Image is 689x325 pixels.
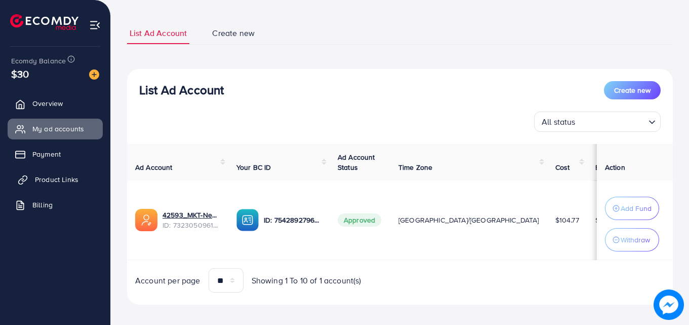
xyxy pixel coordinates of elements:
[32,149,61,159] span: Payment
[10,14,78,30] img: logo
[236,162,271,172] span: Your BC ID
[11,56,66,66] span: Ecomdy Balance
[398,215,539,225] span: [GEOGRAPHIC_DATA]/[GEOGRAPHIC_DATA]
[555,162,570,172] span: Cost
[8,169,103,190] a: Product Links
[579,113,644,129] input: Search for option
[8,119,103,139] a: My ad accounts
[654,290,683,319] img: image
[338,213,381,227] span: Approved
[605,162,625,172] span: Action
[32,98,63,109] span: Overview
[604,81,661,99] button: Create new
[32,124,84,134] span: My ad accounts
[11,66,29,81] span: $30
[236,209,259,231] img: ic-ba-acc.ded83a64.svg
[135,209,157,231] img: ic-ads-acc.e4c84228.svg
[212,27,255,39] span: Create new
[605,197,659,220] button: Add Fund
[614,85,651,95] span: Create new
[8,195,103,215] a: Billing
[8,93,103,114] a: Overview
[89,19,101,31] img: menu
[35,174,78,185] span: Product Links
[264,214,321,226] p: ID: 7542892796370649089
[135,162,173,172] span: Ad Account
[338,152,375,172] span: Ad Account Status
[32,200,53,210] span: Billing
[139,83,224,97] h3: List Ad Account
[621,202,652,214] p: Add Fund
[398,162,432,172] span: Time Zone
[163,220,220,230] span: ID: 7323050961424007170
[8,144,103,164] a: Payment
[130,27,187,39] span: List Ad Account
[540,115,578,129] span: All status
[89,69,99,80] img: image
[605,228,659,251] button: Withdraw
[534,112,661,132] div: Search for option
[135,275,200,286] span: Account per page
[252,275,361,286] span: Showing 1 To 10 of 1 account(s)
[555,215,579,225] span: $104.77
[163,210,220,220] a: 42593_MKT-New_1705030690861
[163,210,220,231] div: <span class='underline'>42593_MKT-New_1705030690861</span></br>7323050961424007170
[621,234,650,246] p: Withdraw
